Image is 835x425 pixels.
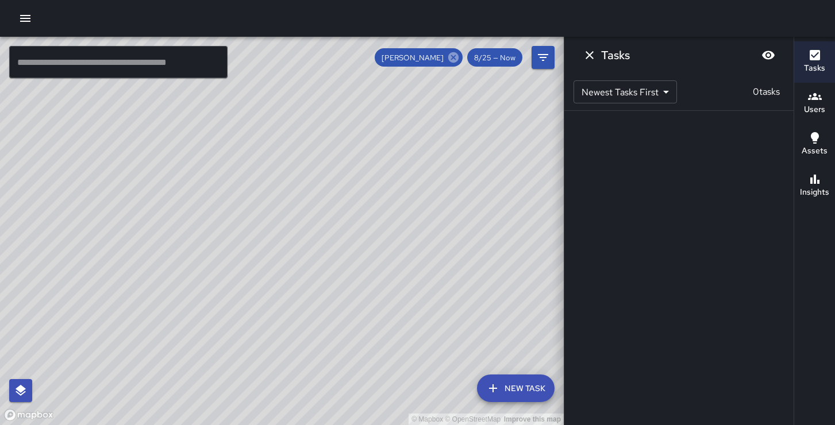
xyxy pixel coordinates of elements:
[800,186,829,199] h6: Insights
[794,41,835,83] button: Tasks
[794,124,835,165] button: Assets
[794,83,835,124] button: Users
[578,44,601,67] button: Dismiss
[804,62,825,75] h6: Tasks
[804,103,825,116] h6: Users
[467,53,522,63] span: 8/25 — Now
[574,80,677,103] div: Newest Tasks First
[375,48,463,67] div: [PERSON_NAME]
[802,145,828,157] h6: Assets
[375,53,451,63] span: [PERSON_NAME]
[794,165,835,207] button: Insights
[757,44,780,67] button: Blur
[477,374,555,402] button: New Task
[601,46,630,64] h6: Tasks
[748,85,784,99] p: 0 tasks
[532,46,555,69] button: Filters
